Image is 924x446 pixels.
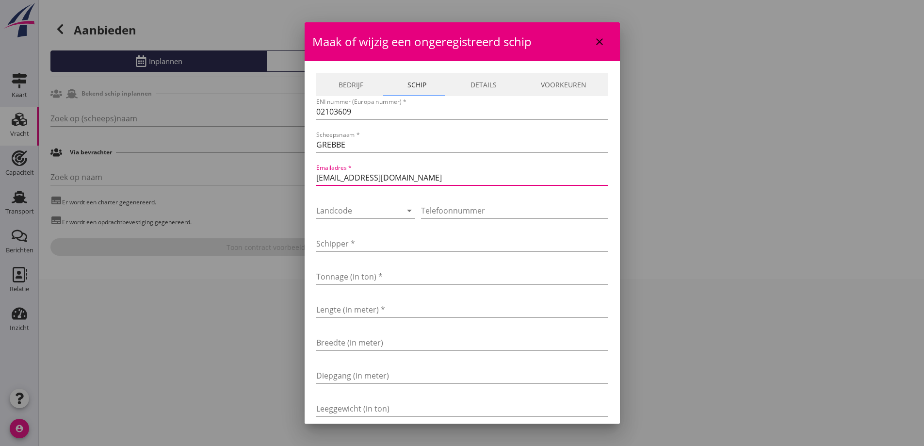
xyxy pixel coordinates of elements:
a: Details [448,73,519,96]
input: Scheepsnaam * [316,137,608,152]
input: Leeggewicht (in ton) [316,401,608,416]
input: Emailadres * [316,170,608,185]
input: Lengte (in meter) * [316,302,608,317]
input: Diepgang (in meter) [316,368,608,383]
div: Maak of wijzig een ongeregistreerd schip [305,22,620,61]
i: arrow_drop_down [404,205,415,216]
input: Schipper * [316,236,608,251]
input: ENI nummer (Europa nummer) * [316,104,608,119]
a: Voorkeuren [519,73,608,96]
input: Breedte (in meter) [316,335,608,350]
a: Bedrijf [316,73,385,96]
input: Telefoonnummer [421,203,608,218]
i: close [594,36,605,48]
input: Tonnage (in ton) * [316,269,608,284]
a: Schip [385,73,448,96]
